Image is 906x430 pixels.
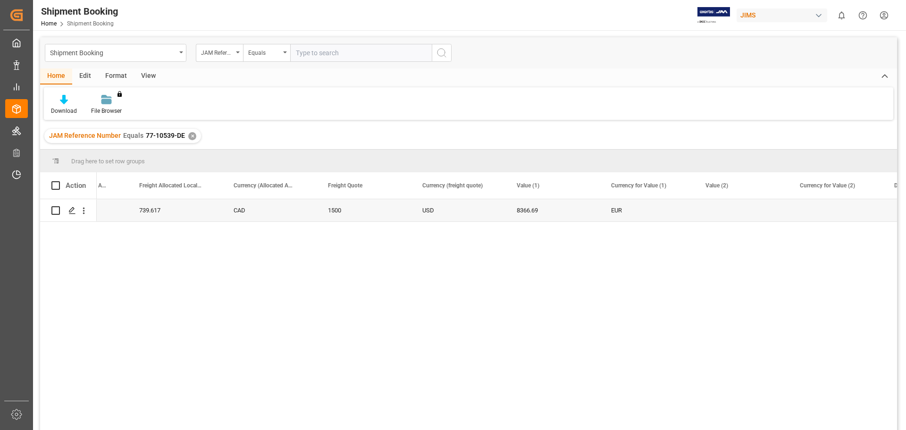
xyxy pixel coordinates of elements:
[134,68,163,84] div: View
[317,199,411,221] div: 1500
[45,44,186,62] button: open menu
[600,199,694,221] div: EUR
[146,132,185,139] span: 77-10539-DE
[222,199,317,221] div: CAD
[852,5,873,26] button: Help Center
[139,182,202,189] span: Freight Allocated Local Amount
[72,68,98,84] div: Edit
[49,132,121,139] span: JAM Reference Number
[411,199,505,221] div: USD
[40,199,97,222] div: Press SPACE to select this row.
[196,44,243,62] button: open menu
[41,20,57,27] a: Home
[611,182,666,189] span: Currency for Value (1)
[41,4,118,18] div: Shipment Booking
[128,199,222,221] div: 739.617
[328,182,362,189] span: Freight Quote
[123,132,143,139] span: Equals
[697,7,730,24] img: Exertis%20JAM%20-%20Email%20Logo.jpg_1722504956.jpg
[40,68,72,84] div: Home
[422,182,483,189] span: Currency (freight quote)
[188,132,196,140] div: ✕
[243,44,290,62] button: open menu
[71,158,145,165] span: Drag here to set row groups
[432,44,452,62] button: search button
[50,46,176,58] div: Shipment Booking
[831,5,852,26] button: show 0 new notifications
[517,182,539,189] span: Value (1)
[234,182,297,189] span: Currency (Allocated Amounts)
[737,8,827,22] div: JIMS
[66,181,86,190] div: Action
[290,44,432,62] input: Type to search
[51,107,77,115] div: Download
[98,68,134,84] div: Format
[800,182,855,189] span: Currency for Value (2)
[737,6,831,24] button: JIMS
[505,199,600,221] div: 8366.69
[201,46,233,57] div: JAM Reference Number
[248,46,280,57] div: Equals
[705,182,728,189] span: Value (2)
